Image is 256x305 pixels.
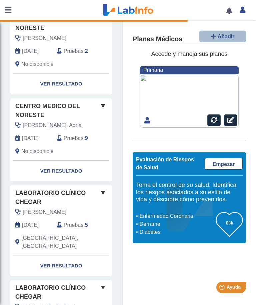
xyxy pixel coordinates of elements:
span: Accede y maneja sus planes [151,51,227,57]
b: 5 [85,222,88,228]
a: Ver Resultado [10,74,112,94]
span: Lebron Ayala, Adria [23,121,81,129]
span: Pruebas [64,47,83,55]
span: Laboratorio Clínico Chegar [15,189,99,207]
a: Empezar [205,158,243,170]
h4: Planes Médicos [133,35,182,43]
div: : [52,134,94,142]
div: : [52,221,94,229]
span: Centro Medico Del Noreste [15,15,99,33]
b: 2 [85,48,88,54]
a: Ver Resultado [10,255,112,276]
span: Primaria [143,67,163,73]
span: No disponible [21,147,54,155]
li: Diabetes [138,228,216,236]
b: 9 [85,135,88,141]
span: 2025-08-19 [22,134,39,142]
iframe: Help widget launcher [197,279,249,298]
span: Evaluación de Riesgos de Salud [136,157,194,170]
span: Pruebas [64,221,83,229]
li: Enfermedad Coronaria [138,212,216,220]
button: Añadir [199,31,246,42]
h5: Toma el control de su salud. Identifica los riesgos asociados a su estilo de vida y descubre cómo... [136,182,243,203]
div: : [52,47,94,55]
span: 2025-08-20 [22,47,39,55]
span: Diaz Sojo, Omar [23,208,66,216]
span: Añadir [218,34,235,39]
span: Laboratorio Clínico Chegar [15,283,99,301]
h3: 0% [216,219,243,227]
span: No disponible [21,60,54,68]
span: Rio Grande, PR [21,234,89,250]
span: Centro Medico Del Noreste [15,102,99,120]
span: Rosa Diaz, Luis [23,34,66,42]
span: Pruebas [64,134,83,142]
span: 2025-05-15 [22,221,39,229]
a: Ver Resultado [10,161,112,182]
li: Derrame [138,220,216,228]
span: Empezar [213,161,235,167]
